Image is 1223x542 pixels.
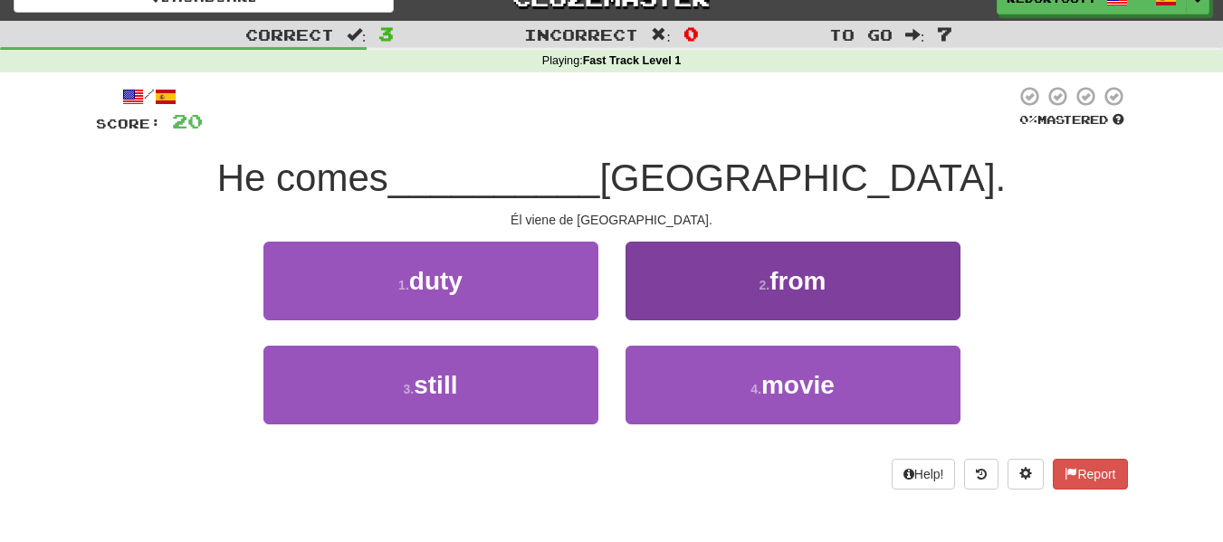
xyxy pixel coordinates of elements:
small: 4 . [750,382,761,396]
span: To go [829,25,893,43]
span: Incorrect [524,25,638,43]
span: 0 % [1019,112,1037,127]
span: : [905,27,925,43]
button: 1.duty [263,242,598,320]
button: Round history (alt+y) [964,459,998,490]
span: : [347,27,367,43]
button: 2.from [626,242,960,320]
button: Report [1053,459,1127,490]
button: 3.still [263,346,598,424]
span: movie [761,371,835,399]
span: Correct [245,25,334,43]
span: 7 [937,23,952,44]
button: 4.movie [626,346,960,424]
span: __________ [388,157,600,199]
span: 20 [172,109,203,132]
span: 0 [683,23,699,44]
small: 1 . [398,278,409,292]
div: Él viene de [GEOGRAPHIC_DATA]. [96,211,1128,229]
span: duty [409,267,463,295]
span: Score: [96,116,161,131]
span: still [414,371,457,399]
span: 3 [378,23,394,44]
span: [GEOGRAPHIC_DATA]. [599,157,1006,199]
small: 3 . [404,382,415,396]
strong: Fast Track Level 1 [583,54,682,67]
span: He comes [217,157,388,199]
small: 2 . [760,278,770,292]
span: from [769,267,826,295]
button: Help! [892,459,956,490]
div: / [96,85,203,108]
div: Mastered [1016,112,1128,128]
span: : [651,27,671,43]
